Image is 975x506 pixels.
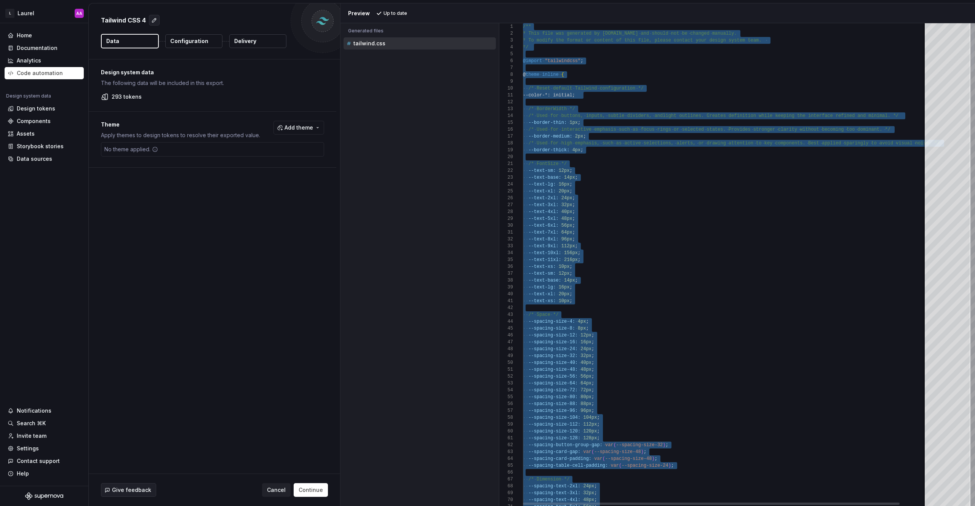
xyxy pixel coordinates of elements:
[528,134,572,139] span: --border-medium:
[558,285,569,290] span: 16px
[578,120,580,125] span: ;
[499,339,513,346] div: 47
[583,436,597,441] span: 128px
[528,223,558,228] span: --text-6xl:
[564,257,578,263] span: 216px
[575,175,577,180] span: ;
[580,147,583,153] span: ;
[561,230,572,235] span: 64px
[665,442,668,448] span: ;
[528,189,556,194] span: --text-xl:
[528,243,558,249] span: --text-9xl:
[668,463,671,468] span: )
[605,442,614,448] span: var
[499,298,513,304] div: 41
[499,284,513,291] div: 39
[17,44,58,52] div: Documentation
[611,463,619,468] span: var
[569,189,572,194] span: ;
[591,346,594,352] span: ;
[528,401,578,407] span: --spacing-size-88:
[594,456,603,461] span: var
[499,380,513,387] div: 53
[558,271,569,276] span: 12px
[591,333,594,338] span: ;
[101,121,260,128] p: Theme
[528,182,556,187] span: --text-lg:
[499,387,513,394] div: 54
[528,106,575,112] span: /* BorderWidth */
[5,29,84,42] a: Home
[499,462,513,469] div: 65
[499,352,513,359] div: 49
[499,112,513,119] div: 14
[665,127,802,132] span: gs or selected states. Provides stronger clarity w
[528,237,558,242] span: --text-8xl:
[528,147,569,153] span: --border-thick:
[591,388,594,393] span: ;
[5,442,84,455] a: Settings
[101,143,161,156] div: No theme applied.
[499,277,513,284] div: 38
[591,381,594,386] span: ;
[580,360,591,365] span: 40px
[499,37,513,44] div: 3
[384,10,407,16] p: Up to date
[499,311,513,318] div: 43
[558,291,569,297] span: 20px
[528,202,558,208] span: --text-3xl:
[564,278,575,283] span: 14px
[528,339,578,345] span: --spacing-size-16:
[273,121,324,135] button: Add theme
[499,64,513,71] div: 7
[353,40,385,46] p: tailwind.css
[528,312,558,317] span: /* Space */
[528,291,556,297] span: --text-xl:
[499,99,513,106] div: 12
[561,237,572,242] span: 96px
[528,168,556,173] span: --text-sm:
[499,256,513,263] div: 35
[657,38,761,43] span: lease contact your design system team.
[602,456,605,461] span: (
[572,202,575,208] span: ;
[528,333,578,338] span: --spacing-size-12:
[528,346,578,352] span: --spacing-size-24:
[561,216,572,221] span: 48px
[528,374,578,379] span: --spacing-size-56:
[17,155,52,163] div: Data sources
[2,5,87,21] button: LLaurelAA
[528,326,575,331] span: --spacing-size-8:
[583,134,586,139] span: ;
[564,250,578,256] span: 156px
[17,420,46,427] div: Search ⌘K
[561,223,572,228] span: 56px
[5,430,84,442] a: Invite team
[5,102,84,115] a: Design tokens
[348,10,370,17] div: Preview
[17,457,60,465] div: Contact support
[616,442,662,448] span: --spacing-size-32
[569,291,572,297] span: ;
[528,449,580,455] span: --spacing-card-gap:
[591,394,594,400] span: ;
[5,455,84,467] button: Contact support
[267,486,286,494] span: Cancel
[294,483,328,497] button: Continue
[561,72,564,77] span: {
[528,250,561,256] span: --text-10xl:
[580,339,591,345] span: 16px
[18,10,34,17] div: Laurel
[569,271,572,276] span: ;
[561,243,575,249] span: 112px
[499,243,513,250] div: 33
[528,360,578,365] span: --spacing-size-40:
[665,141,802,146] span: ns, alerts, or drawing attention to key components
[5,468,84,480] button: Help
[17,143,64,150] div: Storybook stories
[5,54,84,67] a: Analytics
[165,34,222,48] button: Configuration
[528,298,556,304] span: --text-xs:
[652,456,654,461] span: )
[499,202,513,208] div: 27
